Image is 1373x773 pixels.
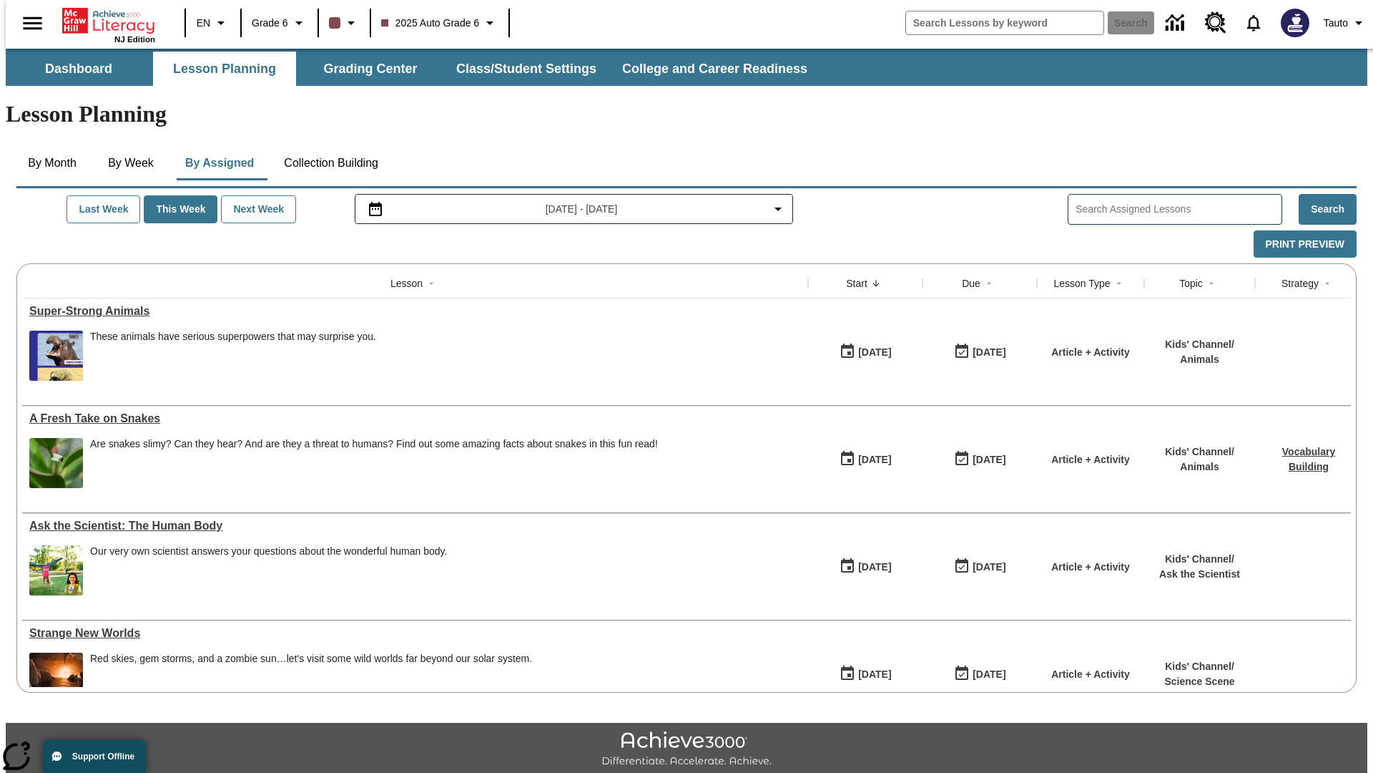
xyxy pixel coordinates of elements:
[29,412,801,425] div: A Fresh Take on Snakes
[29,438,83,488] img: A close-up of a small green snake with big black eyes raising its head over the leaves of a plant.
[90,331,376,381] div: These animals have serious superpowers that may surprise you.
[29,305,801,318] div: Super-Strong Animals
[1254,230,1357,258] button: Print Preview
[114,35,155,44] span: NJ Edition
[1111,275,1128,292] button: Sort
[1159,552,1240,567] p: Kids' Channel /
[611,52,819,86] button: College and Career Readiness
[1165,352,1234,367] p: Animals
[835,553,896,580] button: 08/24/25: First time the lesson was available
[858,451,891,469] div: [DATE]
[973,558,1005,576] div: [DATE]
[980,275,998,292] button: Sort
[1196,4,1235,42] a: Resource Center, Will open in new tab
[95,146,167,180] button: By Week
[323,10,365,36] button: Class color is dark brown. Change class color
[272,146,390,180] button: Collection Building
[973,451,1005,469] div: [DATE]
[29,520,801,533] div: Ask the Scientist: The Human Body
[7,52,150,86] button: Dashboard
[906,11,1103,34] input: search field
[835,446,896,473] button: 08/26/25: First time the lesson was available
[153,52,296,86] button: Lesson Planning
[1282,446,1335,472] a: Vocabulary Building
[1324,16,1348,31] span: Tauto
[29,331,83,381] img: A hippopotamus in the water, a crocodile on sand, a dung beetle pushing a dung ball, and a bald e...
[1165,337,1234,352] p: Kids' Channel /
[973,666,1005,684] div: [DATE]
[90,545,447,558] div: Our very own scientist answers your questions about the wonderful human body.
[423,275,440,292] button: Sort
[1165,444,1234,460] p: Kids' Channel /
[16,146,88,180] button: By Month
[546,202,618,217] span: [DATE] - [DATE]
[858,344,891,361] div: [DATE]
[90,331,376,343] div: These animals have serious superpowers that may surprise you.
[381,16,480,31] span: 2025 Auto Grade 6
[445,52,608,86] button: Class/Student Settings
[846,276,867,291] div: Start
[867,275,885,292] button: Sort
[252,16,288,31] span: Grade 6
[62,5,155,44] div: Home
[1051,345,1130,360] p: Article + Activity
[1319,275,1336,292] button: Sort
[144,195,217,223] button: This Week
[197,16,210,31] span: EN
[949,553,1010,580] button: 08/24/25: Last day the lesson can be accessed
[1203,275,1220,292] button: Sort
[221,195,296,223] button: Next Week
[1318,10,1373,36] button: Profile/Settings
[769,200,787,218] svg: Collapse Date Range Filter
[1179,276,1203,291] div: Topic
[67,195,140,223] button: Last Week
[1053,276,1110,291] div: Lesson Type
[949,661,1010,688] button: 08/24/25: Last day the lesson can be accessed
[1165,460,1234,475] p: Animals
[1164,674,1234,689] p: Science Scene
[1051,452,1130,467] p: Article + Activity
[6,49,1367,86] div: SubNavbar
[1157,4,1196,43] a: Data Center
[90,438,658,488] div: Are snakes slimy? Can they hear? And are they a threat to humans? Find out some amazing facts abo...
[6,52,820,86] div: SubNavbar
[29,305,801,318] a: Super-Strong Animals, Lessons
[962,276,980,291] div: Due
[949,339,1010,366] button: 08/27/25: Last day the lesson can be accessed
[62,6,155,35] a: Home
[390,276,423,291] div: Lesson
[1076,199,1281,220] input: Search Assigned Lessons
[246,10,313,36] button: Grade: Grade 6, Select a grade
[1272,4,1318,42] button: Select a new avatar
[835,661,896,688] button: 08/24/25: First time the lesson was available
[29,653,83,703] img: Artist's concept of what it would be like to stand on the surface of the exoplanet TRAPPIST-1
[6,101,1367,127] h1: Lesson Planning
[973,344,1005,361] div: [DATE]
[361,200,787,218] button: Select the date range menu item
[858,666,891,684] div: [DATE]
[29,627,801,640] div: Strange New Worlds
[1051,560,1130,575] p: Article + Activity
[43,740,146,773] button: Support Offline
[90,653,532,665] div: Red skies, gem storms, and a zombie sun…let's visit some wild worlds far beyond our solar system.
[858,558,891,576] div: [DATE]
[90,545,447,595] div: Our very own scientist answers your questions about the wonderful human body.
[29,520,801,533] a: Ask the Scientist: The Human Body, Lessons
[174,146,265,180] button: By Assigned
[1159,567,1240,582] p: Ask the Scientist
[1299,194,1357,225] button: Search
[1235,4,1272,42] a: Notifications
[375,10,505,36] button: Class: 2025 Auto Grade 6, Select your class
[90,653,532,703] div: Red skies, gem storms, and a zombie sun…let's visit some wild worlds far beyond our solar system.
[949,446,1010,473] button: 08/26/25: Last day the lesson can be accessed
[299,52,442,86] button: Grading Center
[1281,276,1319,291] div: Strategy
[601,731,772,768] img: Achieve3000 Differentiate Accelerate Achieve
[1051,667,1130,682] p: Article + Activity
[72,752,134,762] span: Support Offline
[29,545,83,595] img: Young girl doing a cartwheel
